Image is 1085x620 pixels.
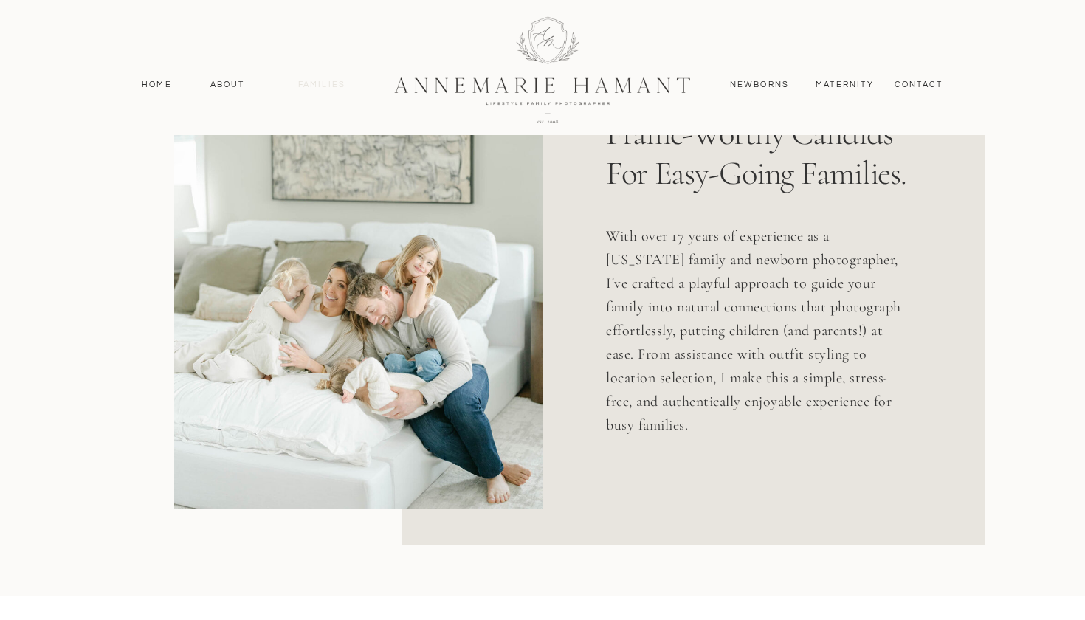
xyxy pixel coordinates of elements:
a: Newborns [724,78,795,92]
a: Families [289,78,355,92]
h2: [US_STATE] family Photography [606,76,961,95]
p: With over 17 years of experience as a [US_STATE] family and newborn photographer, I've crafted a ... [606,224,903,478]
a: Home [135,78,179,92]
a: contact [886,78,951,92]
i: . [685,416,689,434]
a: MAternity [816,78,872,92]
a: About [206,78,249,92]
p: Frame-worthy candids for easy-going families. [606,114,918,199]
